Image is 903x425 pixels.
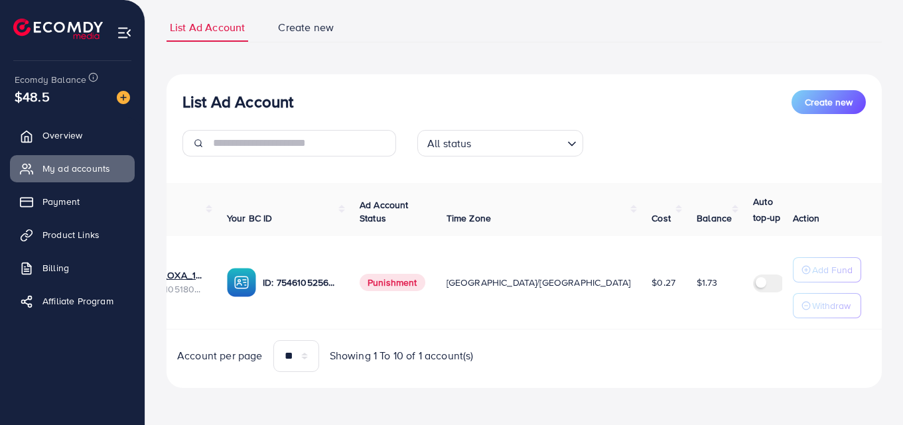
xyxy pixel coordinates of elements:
span: Billing [42,261,69,274]
span: My ad accounts [42,162,110,175]
a: Affiliate Program [10,288,135,314]
img: menu [117,25,132,40]
span: Create new [805,95,853,109]
span: Payment [42,195,80,208]
span: ID: 7546105180023390226 [130,282,206,296]
span: Account per page [177,348,263,363]
iframe: Chat [847,365,893,415]
span: Product Links [42,228,100,241]
span: Overview [42,129,82,142]
button: Add Fund [793,257,861,282]
span: Action [793,212,819,225]
a: My ad accounts [10,155,135,182]
a: Payment [10,188,135,215]
div: Search for option [417,130,583,156]
span: Showing 1 To 10 of 1 account(s) [330,348,474,363]
div: <span class='underline'>1031713_OXA_1756964880256</span></br>7546105180023390226 [130,269,206,296]
button: Create new [792,90,866,114]
p: ID: 7546105256468496400 [263,274,338,290]
a: Billing [10,255,135,281]
span: Time Zone [447,212,491,225]
span: Affiliate Program [42,294,113,308]
p: Add Fund [812,262,853,278]
span: $48.5 [15,87,50,106]
p: Withdraw [812,298,851,314]
span: Your BC ID [227,212,273,225]
span: Cost [652,212,671,225]
a: Overview [10,122,135,149]
input: Search for option [476,131,562,153]
h3: List Ad Account [182,92,293,111]
img: logo [13,19,103,39]
span: Ad Account Status [360,198,409,225]
a: 1031713_OXA_1756964880256 [130,269,206,282]
img: image [117,91,130,104]
span: $0.27 [652,276,675,289]
button: Withdraw [793,293,861,318]
p: Auto top-up [753,194,792,225]
span: Balance [697,212,732,225]
span: All status [425,134,474,153]
span: Create new [278,20,334,35]
span: List Ad Account [170,20,245,35]
span: [GEOGRAPHIC_DATA]/[GEOGRAPHIC_DATA] [447,276,631,289]
img: ic-ba-acc.ded83a64.svg [227,268,256,297]
span: Punishment [360,274,425,291]
a: Product Links [10,221,135,248]
span: Ecomdy Balance [15,73,86,86]
span: $1.73 [697,276,717,289]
